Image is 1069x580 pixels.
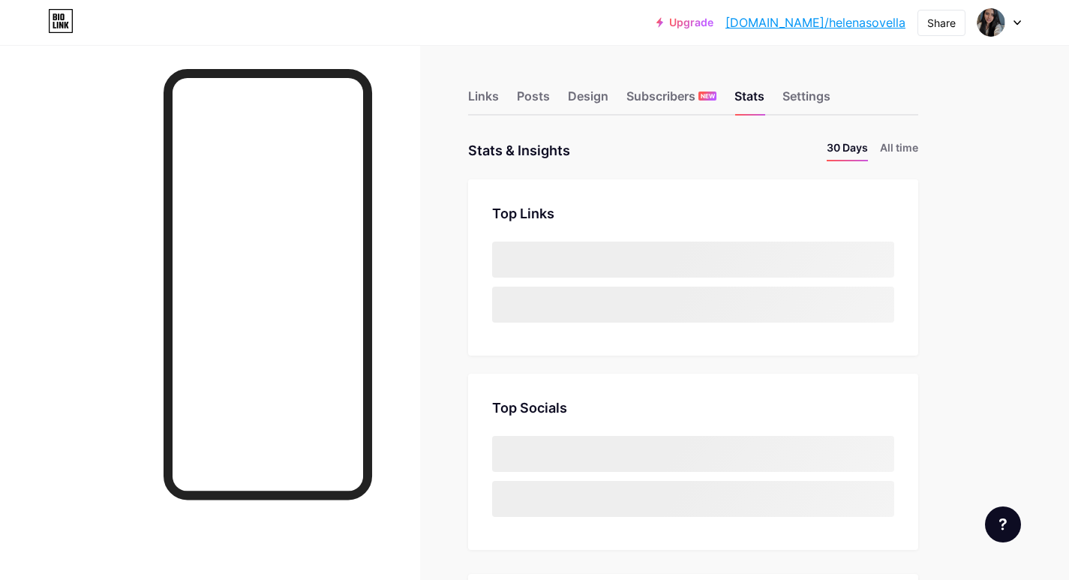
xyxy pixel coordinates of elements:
[977,8,1005,37] img: helenasovella
[468,87,499,114] div: Links
[568,87,608,114] div: Design
[492,203,894,224] div: Top Links
[927,15,956,31] div: Share
[492,398,894,418] div: Top Socials
[468,140,570,161] div: Stats & Insights
[880,140,918,161] li: All time
[725,14,905,32] a: [DOMAIN_NAME]/helenasovella
[782,87,830,114] div: Settings
[517,87,550,114] div: Posts
[626,87,716,114] div: Subscribers
[827,140,868,161] li: 30 Days
[734,87,764,114] div: Stats
[656,17,713,29] a: Upgrade
[701,92,715,101] span: NEW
